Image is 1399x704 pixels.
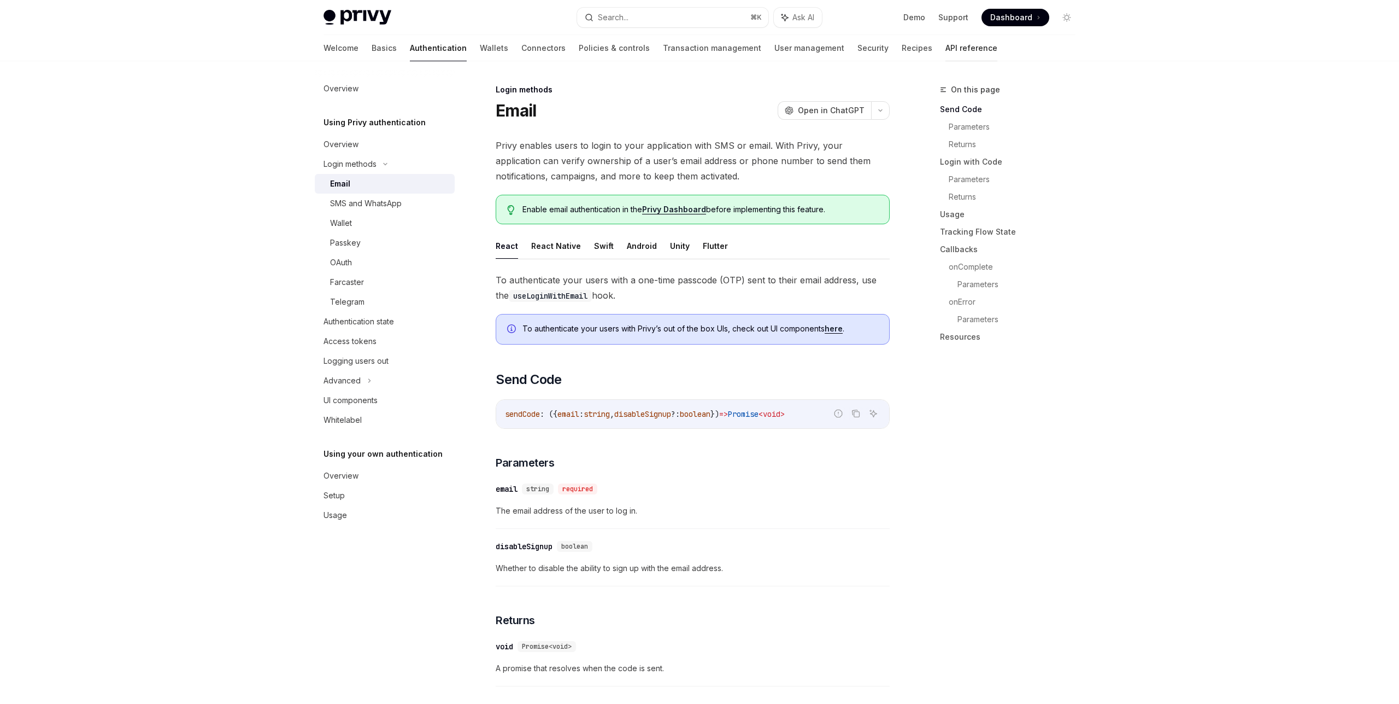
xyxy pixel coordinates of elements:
[940,241,1084,258] a: Callbacks
[315,233,455,253] a: Passkey
[728,409,759,419] span: Promise
[940,223,1084,241] a: Tracking Flow State
[945,35,997,61] a: API reference
[831,406,845,421] button: Report incorrect code
[315,466,455,486] a: Overview
[496,504,890,517] span: The email address of the user to log in.
[315,331,455,351] a: Access tokens
[496,371,562,388] span: Send Code
[940,328,1084,346] a: Resources
[507,205,515,215] svg: Tip
[324,116,426,129] h5: Using Privy authentication
[496,562,890,575] span: Whether to disable the ability to sign up with the email address.
[496,455,554,470] span: Parameters
[496,84,890,95] div: Login methods
[719,409,728,419] span: =>
[759,409,763,419] span: <
[324,315,394,328] div: Authentication state
[315,79,455,98] a: Overview
[857,35,889,61] a: Security
[324,414,362,427] div: Whitelabel
[324,35,358,61] a: Welcome
[825,324,843,334] a: here
[949,171,1084,188] a: Parameters
[496,484,518,494] div: email
[315,351,455,371] a: Logging users out
[940,101,1084,118] a: Send Code
[410,35,467,61] a: Authentication
[315,174,455,194] a: Email
[990,12,1032,23] span: Dashboard
[324,354,389,368] div: Logging users out
[949,118,1084,136] a: Parameters
[938,12,968,23] a: Support
[663,35,761,61] a: Transaction management
[330,177,350,190] div: Email
[324,374,361,387] div: Advanced
[774,8,822,27] button: Ask AI
[1058,9,1075,26] button: Toggle dark mode
[496,233,518,259] button: React
[561,542,588,551] span: boolean
[315,391,455,410] a: UI components
[792,12,814,23] span: Ask AI
[480,35,508,61] a: Wallets
[951,83,1000,96] span: On this page
[610,409,614,419] span: ,
[940,206,1084,223] a: Usage
[315,213,455,233] a: Wallet
[324,394,378,407] div: UI components
[315,312,455,331] a: Authentication state
[372,35,397,61] a: Basics
[324,509,347,522] div: Usage
[315,253,455,272] a: OAuth
[330,276,364,289] div: Farcaster
[949,136,1084,153] a: Returns
[579,35,650,61] a: Policies & controls
[315,135,455,154] a: Overview
[849,406,863,421] button: Copy the contents from the code block
[330,256,352,269] div: OAuth
[540,409,557,419] span: : ({
[594,233,614,259] button: Swift
[330,217,352,230] div: Wallet
[577,8,768,27] button: Search...⌘K
[496,641,513,652] div: void
[522,204,878,215] span: Enable email authentication in the before implementing this feature.
[866,406,880,421] button: Ask AI
[496,138,890,184] span: Privy enables users to login to your application with SMS or email. With Privy, your application ...
[949,293,1084,311] a: onError
[324,447,443,461] h5: Using your own authentication
[496,613,535,628] span: Returns
[627,233,657,259] button: Android
[324,82,358,95] div: Overview
[324,335,377,348] div: Access tokens
[531,233,581,259] button: React Native
[522,323,878,334] span: To authenticate your users with Privy’s out of the box UIs, check out UI components .
[642,205,706,214] a: Privy Dashboard
[324,138,358,151] div: Overview
[957,276,1084,293] a: Parameters
[750,13,762,22] span: ⌘ K
[798,105,865,116] span: Open in ChatGPT
[584,409,610,419] span: string
[507,324,518,335] svg: Info
[671,409,680,419] span: ?:
[315,505,455,525] a: Usage
[324,10,391,25] img: light logo
[509,290,592,302] code: useLoginWithEmail
[579,409,584,419] span: :
[496,101,536,120] h1: Email
[557,409,579,419] span: email
[324,158,377,171] div: Login methods
[496,662,890,675] span: A promise that resolves when the code is sent.
[558,484,597,494] div: required
[949,188,1084,206] a: Returns
[315,272,455,292] a: Farcaster
[940,153,1084,171] a: Login with Code
[496,272,890,303] span: To authenticate your users with a one-time passcode (OTP) sent to their email address, use the hook.
[505,409,540,419] span: sendCode
[330,197,402,210] div: SMS and WhatsApp
[315,194,455,213] a: SMS and WhatsApp
[315,486,455,505] a: Setup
